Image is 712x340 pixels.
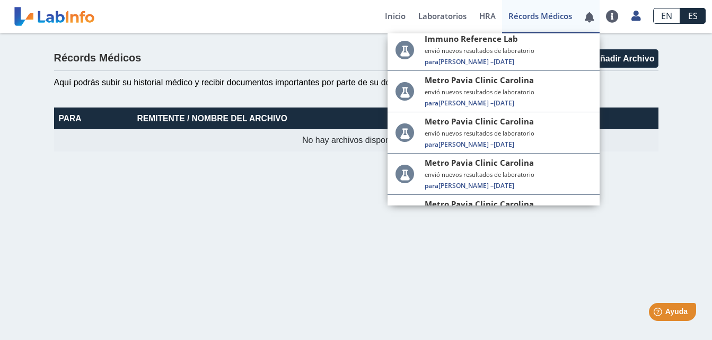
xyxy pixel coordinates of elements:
span: No hay archivos disponibles. [302,136,410,145]
h4: Récords Médicos [54,52,142,65]
span: [PERSON_NAME] – [425,57,592,66]
small: envió nuevos resultados de laboratorio [425,129,592,137]
span: Immuno Reference Lab [425,33,518,44]
span: [PERSON_NAME] – [425,181,592,190]
small: envió nuevos resultados de laboratorio [425,47,592,55]
span: Metro Pavia Clinic Carolina [425,157,534,168]
a: EN [653,8,680,24]
th: Remitente / Nombre del Archivo [133,108,520,129]
a: ES [680,8,706,24]
span: Metro Pavia Clinic Carolina [425,75,534,85]
span: Aquí podrás subir su historial médico y recibir documentos importantes por parte de su doctor. [54,78,407,87]
span: [DATE] [494,140,514,149]
iframe: Help widget launcher [618,299,700,328]
span: [DATE] [494,181,514,190]
small: envió nuevos resultados de laboratorio [425,88,592,96]
span: Para [425,57,438,66]
span: Para [425,99,438,108]
span: Añadir Archivo [594,54,654,63]
button: Añadir Archivo [579,49,658,68]
span: [PERSON_NAME] – [425,99,592,108]
span: [DATE] [494,57,514,66]
th: Para [54,108,133,129]
span: [DATE] [494,99,514,108]
span: [PERSON_NAME] – [425,140,592,149]
span: Metro Pavia Clinic Carolina [425,199,534,209]
small: envió nuevos resultados de laboratorio [425,171,592,178]
span: HRA [479,11,496,21]
span: Metro Pavia Clinic Carolina [425,116,534,127]
span: Para [425,140,438,149]
span: Para [425,181,438,190]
